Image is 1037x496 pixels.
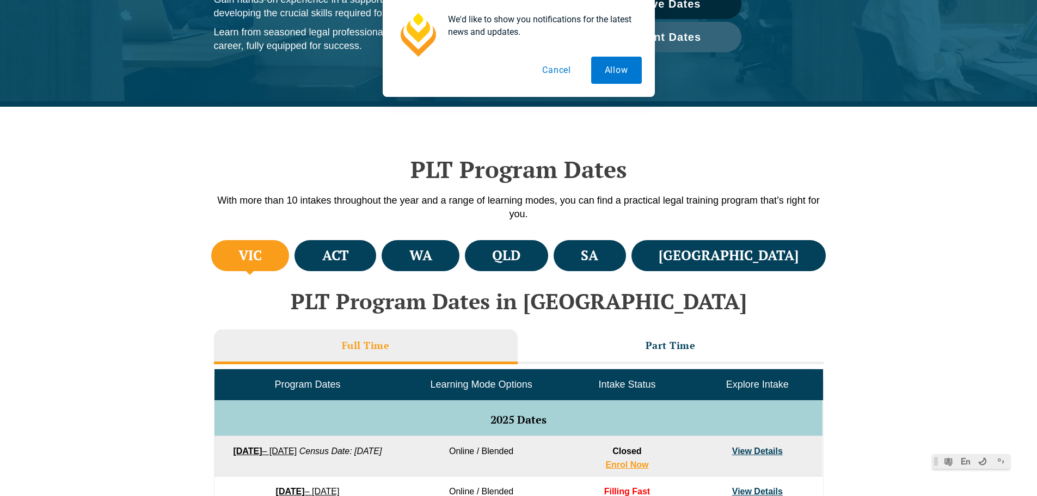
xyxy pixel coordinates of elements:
h4: VIC [238,247,262,265]
span: Learning Mode Options [431,379,532,390]
span: Intake Status [598,379,655,390]
div: We'd like to show you notifications for the latest news and updates. [439,13,642,38]
span: Explore Intake [726,379,789,390]
strong: [DATE] [233,446,262,456]
h4: QLD [492,247,520,265]
h2: PLT Program Dates [208,156,829,183]
a: [DATE]– [DATE] [233,446,297,456]
span: 2025 Dates [490,412,547,427]
strong: [DATE] [276,487,305,496]
h2: PLT Program Dates in [GEOGRAPHIC_DATA] [208,289,829,313]
a: View Details [732,446,783,456]
h4: SA [581,247,598,265]
h3: Part Time [646,339,696,352]
h4: WA [409,247,432,265]
h4: [GEOGRAPHIC_DATA] [659,247,799,265]
img: notification icon [396,13,439,57]
em: Census Date: [DATE] [299,446,382,456]
button: Allow [591,57,642,84]
h3: Full Time [342,339,390,352]
td: Online / Blended [401,436,562,476]
span: Closed [612,446,641,456]
p: With more than 10 intakes throughout the year and a range of learning modes, you can find a pract... [208,194,829,221]
button: Cancel [529,57,585,84]
a: View Details [732,487,783,496]
span: Program Dates [274,379,340,390]
a: [DATE]– [DATE] [276,487,340,496]
span: Filling Fast [604,487,650,496]
h4: ACT [322,247,349,265]
a: Enrol Now [605,460,648,469]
